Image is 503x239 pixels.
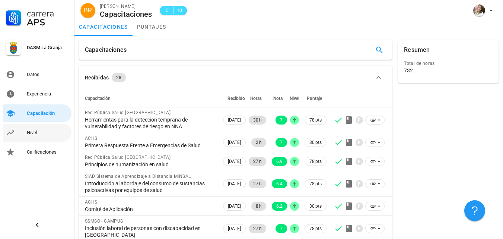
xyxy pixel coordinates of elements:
[85,96,111,101] span: Capacitación
[253,157,262,166] span: 27 h
[85,136,98,141] span: ACHS
[85,142,216,149] div: Primera Respuesta Frente a Emergencias de Salud
[228,138,241,147] span: [DATE]
[473,4,485,16] div: avatar
[3,85,71,103] a: Experiencia
[85,199,98,205] span: ACHS
[100,3,152,10] div: [PERSON_NAME]
[309,202,322,210] span: 30 pts
[3,104,71,122] a: Capacitación
[253,179,262,188] span: 27 h
[404,60,493,67] div: Total de horas
[300,89,328,107] th: Puntaje
[309,180,322,188] span: 78 pts
[276,202,283,211] span: 6.2
[228,180,241,188] span: [DATE]
[85,110,171,115] span: Red Pública Salud [GEOGRAPHIC_DATA]
[27,110,69,116] div: Capacitación
[80,3,95,18] div: avatar
[27,9,69,18] div: Carrera
[85,174,191,179] span: SIAD Sistema de Aprendizaje a Distancia MINSAL
[309,225,322,232] span: 78 pts
[309,158,322,165] span: 78 pts
[27,18,69,27] div: APS
[27,149,69,155] div: Calificaciones
[404,67,413,74] div: 732
[280,138,283,147] span: 7
[309,116,322,124] span: 78 pts
[256,138,262,147] span: 2 h
[85,73,109,82] div: Recibidas
[27,72,69,78] div: Datos
[222,89,247,107] th: Recibido
[273,96,283,101] span: Nota
[85,116,216,130] div: Herramientas para la detección temprana de vulnerabilidad y factores de riesgo en NNA
[85,218,123,224] span: SSMSO - CAMPUS
[250,96,262,101] span: Horas
[27,130,69,136] div: Nivel
[404,40,430,60] div: Resumen
[247,89,268,107] th: Horas
[228,202,241,210] span: [DATE]
[164,7,170,14] span: C
[280,116,283,125] span: 7
[133,18,171,36] a: puntajes
[85,206,216,213] div: Comité de Aplicación
[280,224,283,233] span: 7
[289,89,300,107] th: Nivel
[85,180,216,194] div: Introducción al abordaje del consumo de sustancias psicoactivas por equipos de salud
[253,116,262,125] span: 30 h
[307,96,322,101] span: Puntaje
[309,139,322,146] span: 30 pts
[268,89,289,107] th: Nota
[290,96,299,101] span: Nivel
[85,225,216,238] div: Inclusión laboral de personas con discapacidad en [GEOGRAPHIC_DATA]
[3,66,71,84] a: Datos
[276,179,283,188] span: 6.4
[276,157,283,166] span: 6.9
[3,143,71,161] a: Calificaciones
[227,96,245,101] span: Recibido
[228,116,241,124] span: [DATE]
[85,161,216,168] div: Principios de humanización en salud
[74,18,133,36] a: capacitaciones
[79,89,222,107] th: Capacitación
[27,45,69,51] div: DASM La Granja
[228,224,241,233] span: [DATE]
[27,91,69,97] div: Experiencia
[176,7,182,14] span: 10
[84,3,92,18] span: BR
[79,66,392,89] button: Recibidas 28
[3,124,71,142] a: Nivel
[228,157,241,166] span: [DATE]
[100,10,152,18] div: Capacitaciones
[116,73,121,82] span: 28
[256,202,262,211] span: 8 h
[85,155,171,160] span: Red Pública Salud [GEOGRAPHIC_DATA]
[253,224,262,233] span: 27 h
[85,40,127,60] div: Capacitaciones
